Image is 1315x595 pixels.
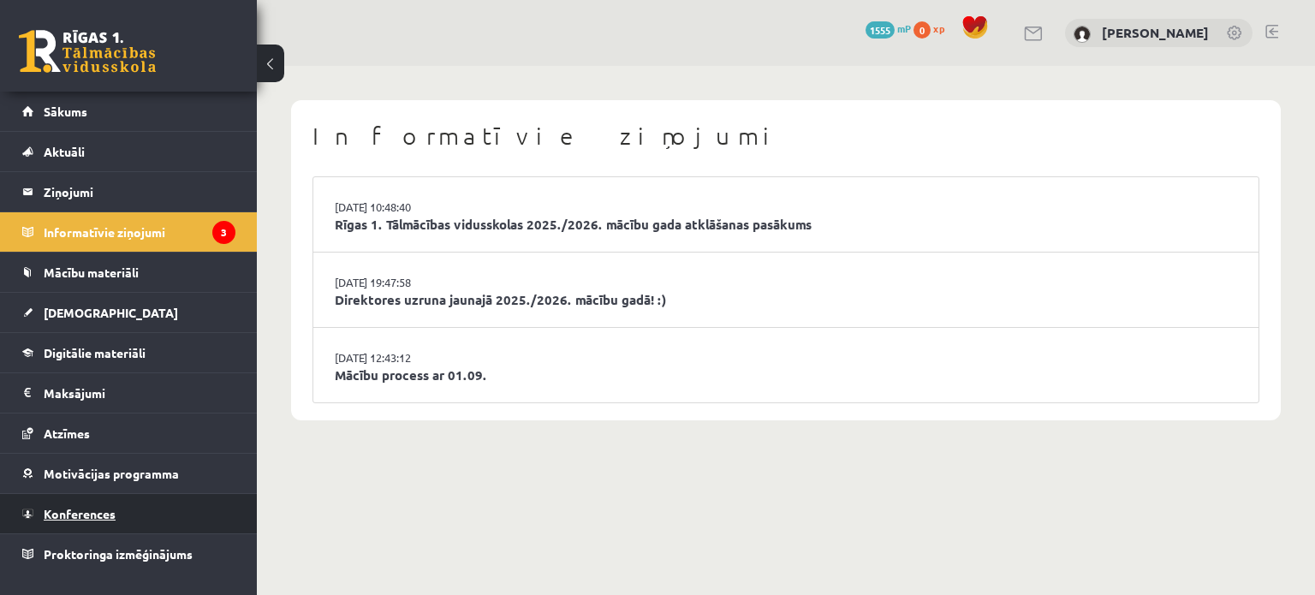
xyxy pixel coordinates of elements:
img: Anžela Aleksandrova [1074,26,1091,43]
a: Informatīvie ziņojumi3 [22,212,235,252]
span: Digitālie materiāli [44,345,146,360]
a: [DATE] 10:48:40 [335,199,463,216]
a: 0 xp [913,21,953,35]
span: mP [897,21,911,35]
a: Direktores uzruna jaunajā 2025./2026. mācību gadā! :) [335,290,1237,310]
a: Mācību process ar 01.09. [335,366,1237,385]
a: Sākums [22,92,235,131]
legend: Maksājumi [44,373,235,413]
span: Sākums [44,104,87,119]
a: [DEMOGRAPHIC_DATA] [22,293,235,332]
legend: Ziņojumi [44,172,235,211]
a: [DATE] 19:47:58 [335,274,463,291]
a: Atzīmes [22,414,235,453]
a: Rīgas 1. Tālmācības vidusskolas 2025./2026. mācību gada atklāšanas pasākums [335,215,1237,235]
h1: Informatīvie ziņojumi [312,122,1259,151]
a: 1555 mP [866,21,911,35]
span: Motivācijas programma [44,466,179,481]
a: Motivācijas programma [22,454,235,493]
span: [DEMOGRAPHIC_DATA] [44,305,178,320]
span: Proktoringa izmēģinājums [44,546,193,562]
span: 1555 [866,21,895,39]
a: Digitālie materiāli [22,333,235,372]
span: 0 [913,21,931,39]
a: Rīgas 1. Tālmācības vidusskola [19,30,156,73]
a: Proktoringa izmēģinājums [22,534,235,574]
a: Konferences [22,494,235,533]
span: Atzīmes [44,425,90,441]
span: Konferences [44,506,116,521]
i: 3 [212,221,235,244]
span: xp [933,21,944,35]
a: Ziņojumi [22,172,235,211]
a: Aktuāli [22,132,235,171]
span: Aktuāli [44,144,85,159]
a: [PERSON_NAME] [1102,24,1209,41]
span: Mācību materiāli [44,265,139,280]
a: Mācību materiāli [22,253,235,292]
a: [DATE] 12:43:12 [335,349,463,366]
legend: Informatīvie ziņojumi [44,212,235,252]
a: Maksājumi [22,373,235,413]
